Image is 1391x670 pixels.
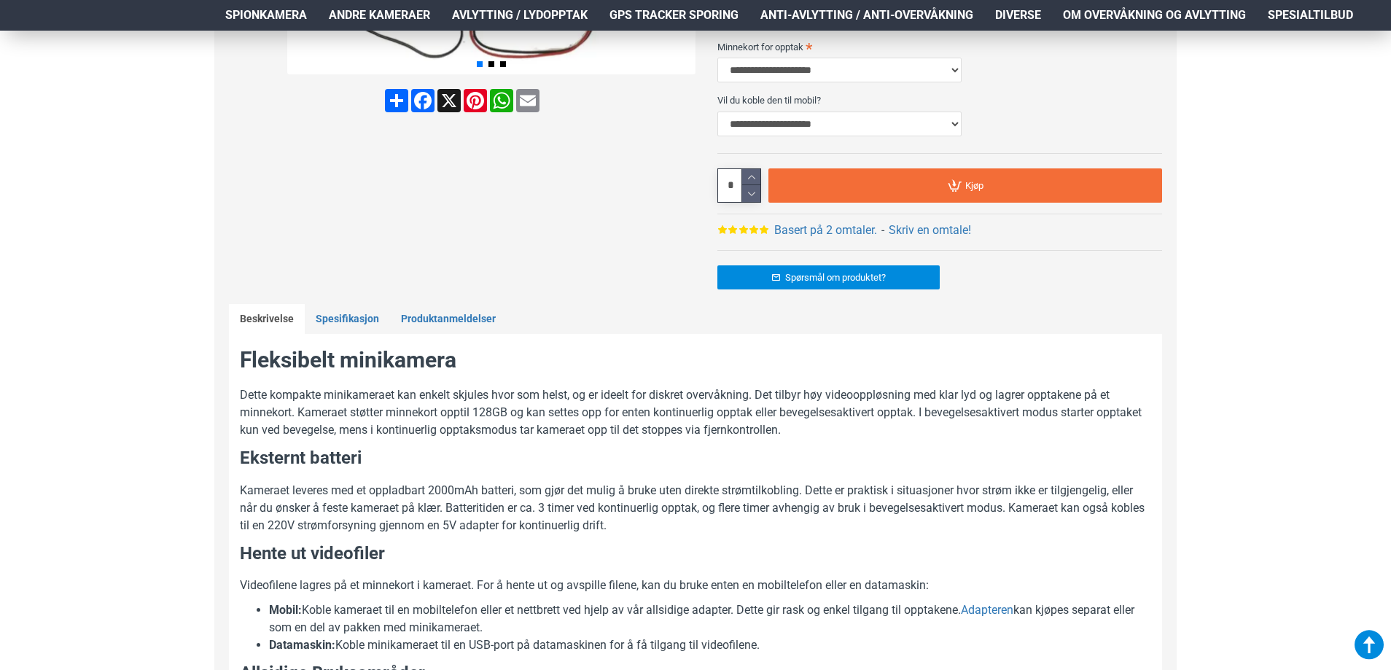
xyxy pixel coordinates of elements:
[240,482,1151,534] p: Kameraet leveres med et oppladbart 2000mAh batteri, som gjør det mulig å bruke uten direkte strøm...
[240,542,1151,566] h3: Hente ut videofiler
[269,638,335,652] b: Datamaskin:
[39,85,51,96] img: tab_domain_overview_orange.svg
[38,38,160,50] div: Domain: [DOMAIN_NAME]
[965,181,983,190] span: Kjøp
[488,89,515,112] a: WhatsApp
[881,223,884,237] b: -
[1268,7,1353,24] span: Spesialtilbud
[500,61,506,67] span: Go to slide 3
[305,304,390,335] a: Spesifikasjon
[161,86,246,96] div: Keywords by Traffic
[269,603,302,617] b: Mobil:
[717,265,940,289] a: Spørsmål om produktet?
[889,222,971,239] a: Skriv en omtale!
[225,7,307,24] span: Spionkamera
[269,601,1151,636] li: Koble kameraet til en mobiltelefon eller et nettbrett ved hjelp av vår allsidige adapter. Dette g...
[774,222,877,239] a: Basert på 2 omtaler.
[23,38,35,50] img: website_grey.svg
[229,304,305,335] a: Beskrivelse
[269,636,1151,654] li: Koble minikameraet til en USB-port på datamaskinen for å få tilgang til videofilene.
[515,89,541,112] a: Email
[55,86,130,96] div: Domain Overview
[477,61,483,67] span: Go to slide 1
[410,89,436,112] a: Facebook
[240,577,1151,594] p: Videofilene lagres på et minnekort i kameraet. For å hente ut og avspille filene, kan du bruke en...
[390,304,507,335] a: Produktanmeldelser
[488,61,494,67] span: Go to slide 2
[717,88,1162,112] label: Vil du koble den til mobil?
[717,35,1162,58] label: Minnekort for opptak
[452,7,588,24] span: Avlytting / Lydopptak
[240,386,1151,439] p: Dette kompakte minikameraet kan enkelt skjules hvor som helst, og er ideelt for diskret overvåkni...
[240,345,1151,375] h2: Fleksibelt minikamera
[240,446,1151,471] h3: Eksternt batteri
[609,7,739,24] span: GPS Tracker Sporing
[436,89,462,112] a: X
[41,23,71,35] div: v 4.0.25
[760,7,973,24] span: Anti-avlytting / Anti-overvåkning
[961,601,1013,619] a: Adapteren
[995,7,1041,24] span: Diverse
[1063,7,1246,24] span: Om overvåkning og avlytting
[145,85,157,96] img: tab_keywords_by_traffic_grey.svg
[23,23,35,35] img: logo_orange.svg
[329,7,430,24] span: Andre kameraer
[383,89,410,112] a: Share
[462,89,488,112] a: Pinterest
